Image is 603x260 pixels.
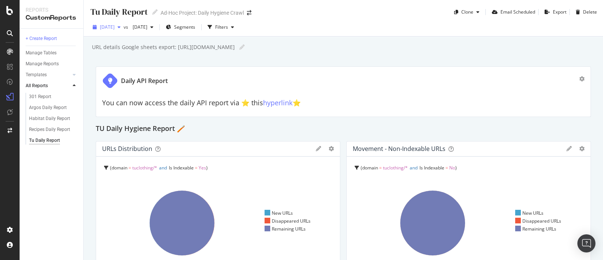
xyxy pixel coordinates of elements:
div: Clone [461,9,473,15]
div: Tu Daily Report [90,6,148,18]
a: Recipes Daily Report [29,126,78,134]
div: New URLs [515,210,544,216]
div: Delete [583,9,597,15]
div: gear [579,146,585,151]
a: Argos Daily Report [29,104,78,112]
span: and [159,165,167,171]
div: Recipes Daily Report [29,126,70,134]
div: Disappeared URLs [265,218,311,224]
button: Delete [573,6,597,18]
div: Daily API ReportYou can now access the daily API report via ⭐️ thishyperlink⭐️ [96,66,591,117]
div: gear [579,76,585,82]
div: + Create Report [26,35,57,43]
span: No [449,165,455,171]
div: New URLs [265,210,293,216]
span: tuclothing/* [383,165,408,171]
div: Filters [215,24,228,30]
h2: TU Daily Hygiene Report 🪥 [96,123,185,135]
div: URL details Google sheets export: [URL][DOMAIN_NAME] [91,43,235,51]
span: domain [112,165,127,171]
div: Daily API Report [121,77,168,85]
span: = [129,165,131,171]
div: TU Daily Hygiene Report 🪥 [96,123,591,135]
span: Yes [199,165,206,171]
a: Manage Tables [26,49,78,57]
div: URLs Distribution [102,145,152,152]
button: [DATE] [130,21,156,33]
div: Reports [26,6,77,14]
a: 301 Report [29,93,78,101]
h2: You can now access the daily API report via ⭐️ this ⭐️ [102,99,585,107]
div: Remaining URLs [265,226,306,232]
span: Segments [174,24,195,30]
div: Templates [26,71,47,79]
a: Templates [26,71,70,79]
a: Manage Reports [26,60,78,68]
div: Ad-Hoc Project: Daily Hygiene Crawl [161,9,244,17]
div: Export [553,9,566,15]
div: Manage Tables [26,49,57,57]
button: Export [542,6,566,18]
span: Is Indexable [419,165,444,171]
div: Email Scheduled [500,9,535,15]
div: Tu Daily Report [29,137,60,145]
span: 2025 Aug. 4th [130,24,147,30]
button: Filters [205,21,237,33]
div: Open Intercom Messenger [577,234,595,252]
div: gear [329,146,334,151]
span: tuclothing/* [132,165,157,171]
div: 301 Report [29,93,51,101]
button: Segments [163,21,198,33]
span: vs [124,24,130,30]
span: 2025 Sep. 1st [100,24,115,30]
i: Edit report name [152,9,158,15]
a: + Create Report [26,35,78,43]
button: Clone [451,6,482,18]
div: arrow-right-arrow-left [247,10,251,15]
a: Habitat Daily Report [29,115,78,123]
div: CustomReports [26,14,77,22]
a: hyperlink [263,98,292,107]
div: Argos Daily Report [29,104,67,112]
a: All Reports [26,82,70,90]
i: Edit report name [239,45,245,50]
div: Manage Reports [26,60,59,68]
div: Remaining URLs [515,226,557,232]
span: = [445,165,448,171]
div: Movement - non-indexable URLs [353,145,445,152]
span: and [410,165,418,171]
span: = [379,165,382,171]
a: Tu Daily Report [29,137,78,145]
span: = [195,165,197,171]
button: Email Scheduled [489,6,535,18]
span: Is Indexable [169,165,194,171]
div: Disappeared URLs [515,218,562,224]
div: All Reports [26,82,48,90]
div: Habitat Daily Report [29,115,70,123]
span: domain [362,165,378,171]
button: [DATE] [90,21,124,33]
